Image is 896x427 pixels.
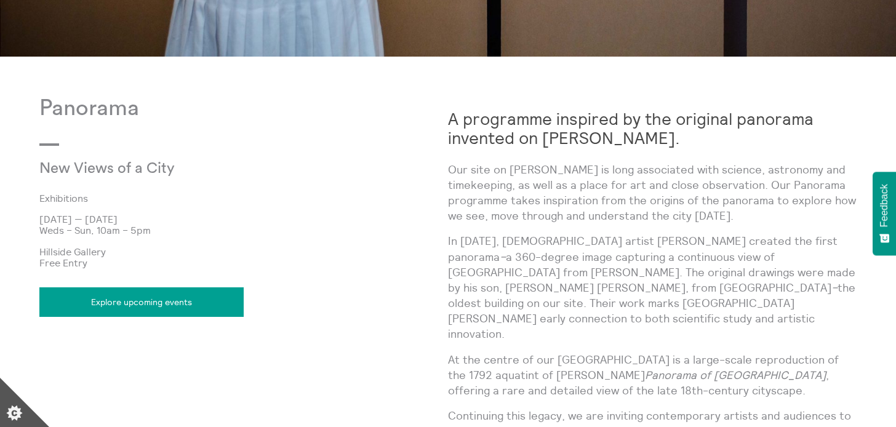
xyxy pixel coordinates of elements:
p: Our site on [PERSON_NAME] is long associated with science, astronomy and timekeeping, as well as ... [448,162,857,224]
button: Feedback - Show survey [873,172,896,255]
a: Exhibitions [39,193,428,204]
p: In [DATE], [DEMOGRAPHIC_DATA] artist [PERSON_NAME] created the first panorama a 360-degree image ... [448,233,857,341]
em: – [500,250,506,264]
p: New Views of a City [39,161,312,178]
p: Panorama [39,96,448,121]
p: Hillside Gallery [39,246,448,257]
em: Panorama of [GEOGRAPHIC_DATA] [645,368,826,382]
span: Feedback [879,184,890,227]
a: Explore upcoming events [39,287,244,317]
p: Weds – Sun, 10am – 5pm [39,225,448,236]
p: At the centre of our [GEOGRAPHIC_DATA] is a large-scale reproduction of the 1792 aquatint of [PER... [448,352,857,399]
p: [DATE] — [DATE] [39,213,448,225]
em: – [831,281,838,295]
p: Free Entry [39,257,448,268]
strong: A programme inspired by the original panorama invented on [PERSON_NAME]. [448,108,814,148]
